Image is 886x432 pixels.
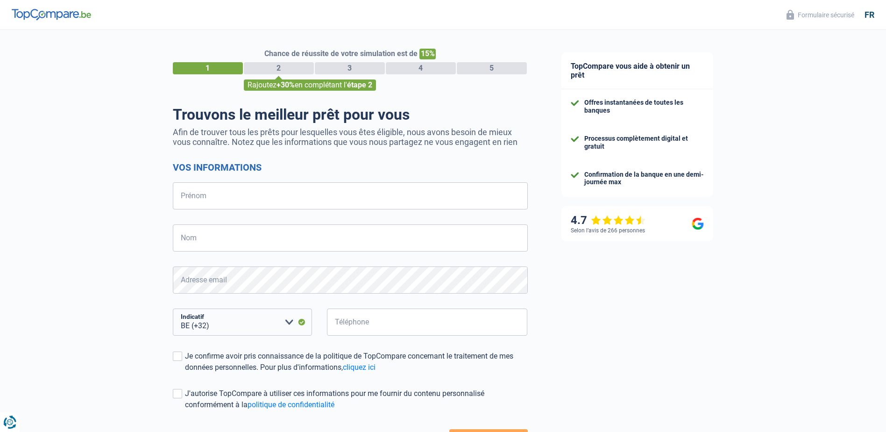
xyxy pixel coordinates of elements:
div: TopCompare vous aide à obtenir un prêt [561,52,713,89]
div: 4 [386,62,456,74]
div: Confirmation de la banque en une demi-journée max [584,171,704,187]
a: cliquez ici [343,363,376,372]
div: Processus complètement digital et gratuit [584,135,704,151]
h2: Vos informations [173,162,528,173]
a: politique de confidentialité [248,400,334,409]
span: Chance de réussite de votre simulation est de [264,49,418,58]
div: 1 [173,62,243,74]
input: 401020304 [327,309,528,336]
div: 3 [315,62,385,74]
div: fr [865,10,874,20]
div: Offres instantanées de toutes les banques [584,99,704,115]
div: Selon l’avis de 266 personnes [571,227,645,234]
span: 15% [419,49,436,59]
span: +30% [276,80,295,89]
div: Je confirme avoir pris connaissance de la politique de TopCompare concernant le traitement de mes... [185,351,528,373]
span: étape 2 [347,80,372,89]
div: 2 [244,62,314,74]
div: 4.7 [571,214,646,227]
p: Afin de trouver tous les prêts pour lesquelles vous êtes éligible, nous avons besoin de mieux vou... [173,127,528,147]
div: J'autorise TopCompare à utiliser ces informations pour me fournir du contenu personnalisé conform... [185,388,528,410]
div: Rajoutez en complétant l' [244,79,376,91]
button: Formulaire sécurisé [781,7,860,22]
div: 5 [457,62,527,74]
h1: Trouvons le meilleur prêt pour vous [173,106,528,123]
img: TopCompare Logo [12,9,91,20]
